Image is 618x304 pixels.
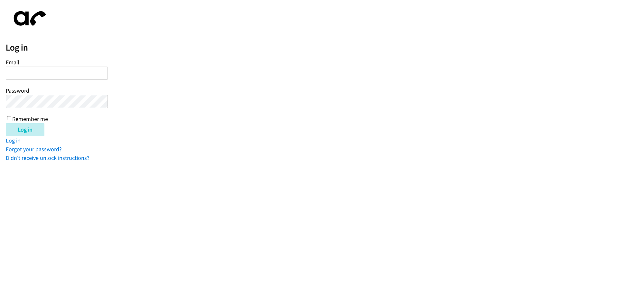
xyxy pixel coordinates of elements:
[6,42,618,53] h2: Log in
[6,59,19,66] label: Email
[6,87,29,94] label: Password
[6,154,89,161] a: Didn't receive unlock instructions?
[6,137,21,144] a: Log in
[6,6,51,31] img: aphone-8a226864a2ddd6a5e75d1ebefc011f4aa8f32683c2d82f3fb0802fe031f96514.svg
[6,123,44,136] input: Log in
[6,145,62,153] a: Forgot your password?
[12,115,48,123] label: Remember me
